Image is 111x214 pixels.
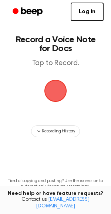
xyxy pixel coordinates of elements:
[7,5,49,19] a: Beep
[44,80,67,102] img: Beep Logo
[36,197,90,209] a: [EMAIL_ADDRESS][DOMAIN_NAME]
[4,197,107,210] span: Contact us
[42,128,75,135] span: Recording History
[71,3,104,21] a: Log in
[31,125,80,137] button: Recording History
[13,35,98,53] h1: Record a Voice Note for Docs
[13,59,98,68] p: Tap to Record.
[6,178,105,189] p: Tired of copying and pasting? Use the extension to automatically insert your recordings.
